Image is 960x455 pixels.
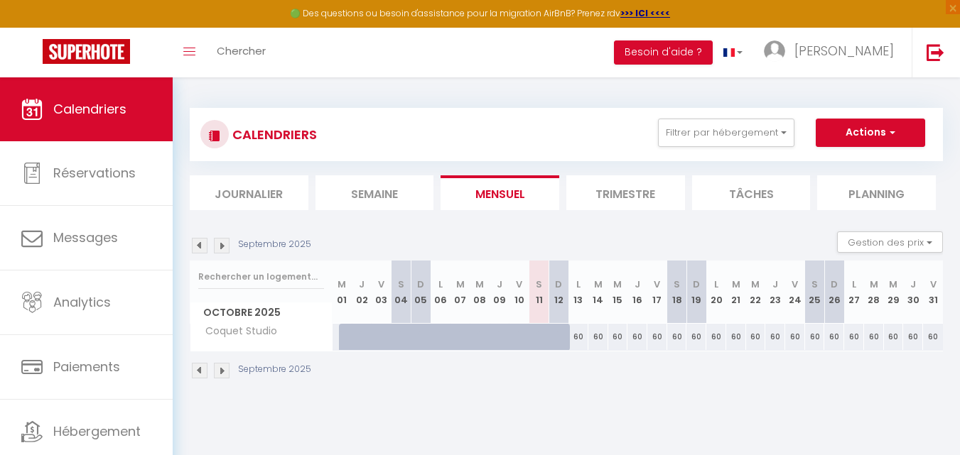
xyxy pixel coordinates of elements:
th: 13 [568,261,588,324]
abbr: S [674,278,680,291]
th: 02 [352,261,372,324]
th: 01 [333,261,352,324]
h3: CALENDRIERS [229,119,317,150]
div: 60 [568,324,588,350]
th: 09 [490,261,509,324]
div: 60 [903,324,923,350]
th: 15 [608,261,628,324]
abbr: V [378,278,384,291]
abbr: M [338,278,346,291]
th: 20 [706,261,726,324]
th: 23 [765,261,785,324]
th: 11 [529,261,549,324]
abbr: M [456,278,465,291]
th: 24 [785,261,805,324]
span: Analytics [53,293,111,311]
abbr: J [497,278,502,291]
abbr: J [772,278,778,291]
th: 18 [667,261,687,324]
div: 60 [667,324,687,350]
th: 04 [392,261,411,324]
p: Septembre 2025 [238,238,311,251]
li: Trimestre [566,175,685,210]
img: ... [764,40,785,62]
abbr: M [732,278,740,291]
span: Coquet Studio [193,324,281,339]
div: 60 [608,324,628,350]
abbr: D [555,278,562,291]
div: 60 [706,324,726,350]
th: 19 [686,261,706,324]
th: 16 [627,261,647,324]
div: 60 [864,324,884,350]
li: Planning [817,175,936,210]
th: 08 [470,261,490,324]
span: Messages [53,229,118,246]
span: Chercher [217,43,266,58]
abbr: V [516,278,522,291]
abbr: S [811,278,818,291]
strong: >>> ICI <<<< [620,7,670,19]
div: 60 [686,324,706,350]
abbr: D [831,278,838,291]
abbr: J [359,278,365,291]
th: 26 [824,261,844,324]
th: 30 [903,261,923,324]
th: 10 [509,261,529,324]
a: ... [PERSON_NAME] [753,28,912,77]
img: logout [927,43,944,61]
span: Hébergement [53,422,141,440]
div: 60 [844,324,864,350]
button: Gestion des prix [837,231,943,253]
abbr: L [576,278,581,291]
div: 60 [726,324,746,350]
button: Actions [816,119,925,147]
th: 05 [411,261,431,324]
img: Super Booking [43,39,130,64]
button: Filtrer par hébergement [658,119,794,147]
abbr: M [889,278,897,291]
div: 60 [746,324,766,350]
abbr: S [398,278,404,291]
abbr: L [852,278,856,291]
abbr: D [693,278,700,291]
div: 60 [824,324,844,350]
th: 03 [372,261,392,324]
span: Calendriers [53,100,126,118]
abbr: S [536,278,542,291]
div: 60 [647,324,667,350]
span: Réservations [53,164,136,182]
th: 12 [549,261,568,324]
li: Semaine [315,175,434,210]
abbr: V [654,278,660,291]
th: 17 [647,261,667,324]
input: Rechercher un logement... [198,264,324,290]
div: 60 [884,324,904,350]
span: [PERSON_NAME] [794,42,894,60]
abbr: L [438,278,443,291]
abbr: M [475,278,484,291]
abbr: V [792,278,798,291]
p: Septembre 2025 [238,363,311,376]
abbr: M [870,278,878,291]
abbr: J [635,278,640,291]
div: 60 [785,324,805,350]
abbr: J [910,278,916,291]
div: 60 [805,324,825,350]
th: 29 [884,261,904,324]
th: 31 [923,261,943,324]
div: 60 [627,324,647,350]
abbr: M [751,278,760,291]
abbr: D [417,278,424,291]
th: 22 [746,261,766,324]
th: 06 [431,261,451,324]
div: 60 [765,324,785,350]
li: Mensuel [441,175,559,210]
abbr: V [930,278,937,291]
th: 28 [864,261,884,324]
div: 60 [923,324,943,350]
div: 60 [588,324,608,350]
abbr: M [594,278,603,291]
th: 14 [588,261,608,324]
th: 07 [451,261,470,324]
